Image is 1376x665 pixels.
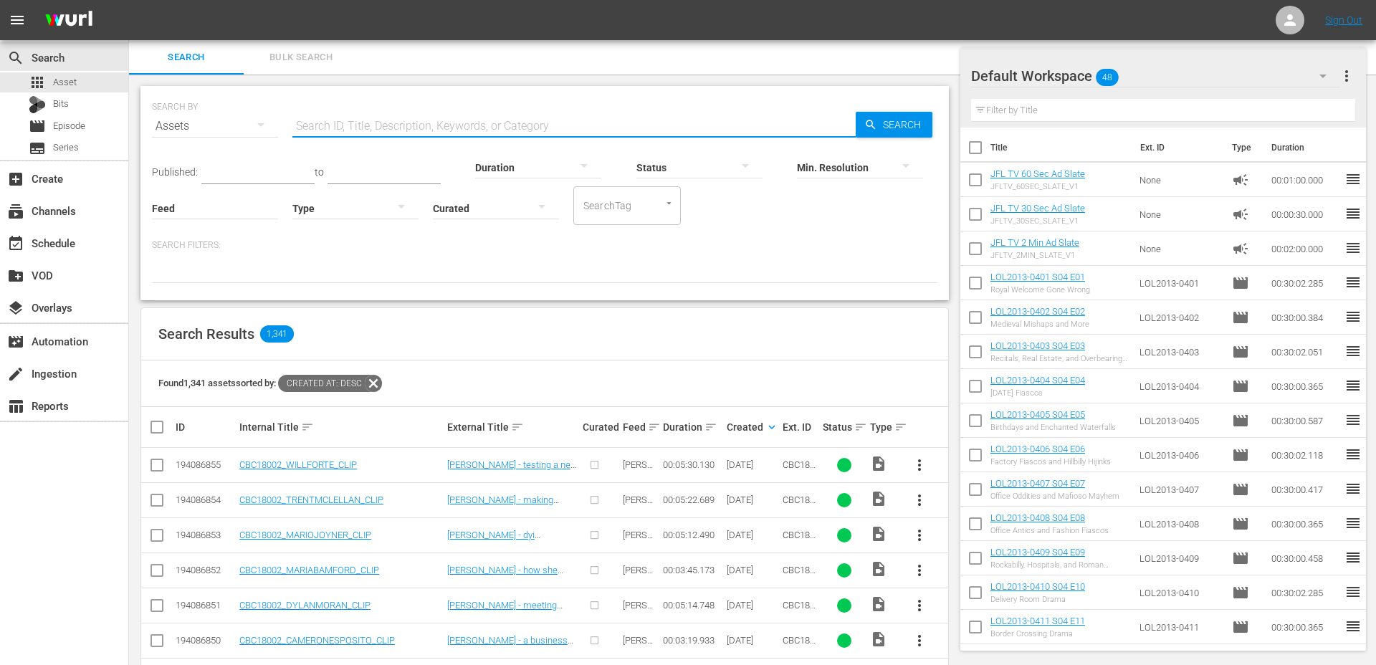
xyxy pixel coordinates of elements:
th: Title [990,128,1132,168]
span: reorder [1344,446,1362,463]
div: Created [727,418,778,436]
span: 48 [1096,62,1119,92]
td: LOL2013-0403 [1134,335,1227,369]
div: 194086850 [176,635,235,646]
span: Series [53,140,79,155]
span: sort [511,421,524,434]
div: Default Workspace [971,56,1340,96]
a: CBC18002_CAMERONESPOSITO_CLIP [239,635,395,646]
div: 194086853 [176,530,235,540]
span: Episode [1232,446,1249,464]
div: External Title [447,418,578,436]
span: Schedule [7,235,24,252]
div: 00:05:14.748 [663,600,722,611]
div: Assets [152,106,278,146]
th: Ext. ID [1132,128,1223,168]
span: Asset [29,74,46,91]
a: LOL2013-0408 S04 E08 [990,512,1085,523]
td: 00:30:00.365 [1266,507,1344,541]
span: more_vert [911,456,928,474]
div: [DATE] [727,459,778,470]
span: [PERSON_NAME] Time of Your Time [623,459,654,513]
button: more_vert [1338,59,1355,93]
button: Search [856,112,932,138]
span: reorder [1344,343,1362,360]
span: Published: [152,166,198,178]
div: Recitals, Real Estate, and Overbearing Parents [990,354,1128,363]
span: reorder [1344,549,1362,566]
span: more_vert [911,562,928,579]
td: LOL2013-0411 [1134,610,1227,644]
span: Series [29,140,46,157]
div: 194086854 [176,494,235,505]
td: LOL2013-0409 [1134,541,1227,575]
a: LOL2013-0401 S04 E01 [990,272,1085,282]
button: more_vert [902,623,937,658]
a: LOL2013-0404 S04 E04 [990,375,1085,386]
span: Video [870,525,887,542]
span: [PERSON_NAME] Time of Your Time [623,494,654,548]
div: 194086855 [176,459,235,470]
span: sort [704,421,717,434]
div: JFLTV_30SEC_SLATE_V1 [990,216,1085,226]
div: Feed [623,418,659,436]
div: JFLTV_60SEC_SLATE_V1 [990,182,1085,191]
div: Curated [583,421,618,433]
td: LOL2013-0401 [1134,266,1227,300]
a: LOL2013-0402 S04 E02 [990,306,1085,317]
span: CBC18-002 [783,565,816,586]
span: Overlays [7,300,24,317]
td: 00:30:00.458 [1266,541,1344,575]
span: CBC18-002 [783,600,816,621]
span: Video [870,490,887,507]
p: Search Filters: [152,239,937,252]
span: more_vert [911,492,928,509]
a: [PERSON_NAME] - meeting before the internet [447,600,563,621]
span: sort [854,421,867,434]
span: Search [138,49,235,66]
span: VOD [7,267,24,284]
span: more_vert [1338,67,1355,85]
span: Found 1,341 assets sorted by: [158,378,382,388]
div: Internal Title [239,418,443,436]
span: reorder [1344,205,1362,222]
span: Episode [1232,274,1249,292]
span: Search [7,49,24,67]
div: Type [870,418,898,436]
a: LOL2013-0406 S04 E06 [990,444,1085,454]
a: LOL2013-0407 S04 E07 [990,478,1085,489]
a: CBC18002_MARIABAMFORD_CLIP [239,565,379,575]
span: reorder [1344,618,1362,635]
a: CBC18002_WILLFORTE_CLIP [239,459,357,470]
span: reorder [1344,171,1362,188]
span: menu [9,11,26,29]
td: LOL2013-0410 [1134,575,1227,610]
div: Rockabilly, Hospitals, and Roman Drama [990,560,1128,570]
span: reorder [1344,308,1362,325]
span: Bulk Search [252,49,350,66]
span: reorder [1344,239,1362,257]
span: Video [870,560,887,578]
div: Status [823,418,866,436]
a: Sign Out [1325,14,1362,26]
span: Episode [1232,618,1249,636]
td: None [1134,197,1227,231]
span: Episode [1232,343,1249,360]
div: Office Antics and Fashion Fiascos [990,526,1109,535]
a: [PERSON_NAME] - dyi renovations [447,530,540,551]
td: 00:30:00.417 [1266,472,1344,507]
span: [PERSON_NAME] Time of Your Time [623,565,654,618]
span: reorder [1344,583,1362,601]
div: Delivery Room Drama [990,595,1085,604]
div: Duration [663,418,722,436]
div: 00:05:22.689 [663,494,722,505]
div: [DATE] [727,600,778,611]
td: 00:30:02.285 [1266,575,1344,610]
div: Royal Welcome Gone Wrong [990,285,1090,295]
a: CBC18002_MARIOJOYNER_CLIP [239,530,371,540]
span: sort [894,421,907,434]
td: LOL2013-0408 [1134,507,1227,541]
span: video_file [870,595,887,613]
td: None [1134,231,1227,266]
a: CBC18002_DYLANMORAN_CLIP [239,600,371,611]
